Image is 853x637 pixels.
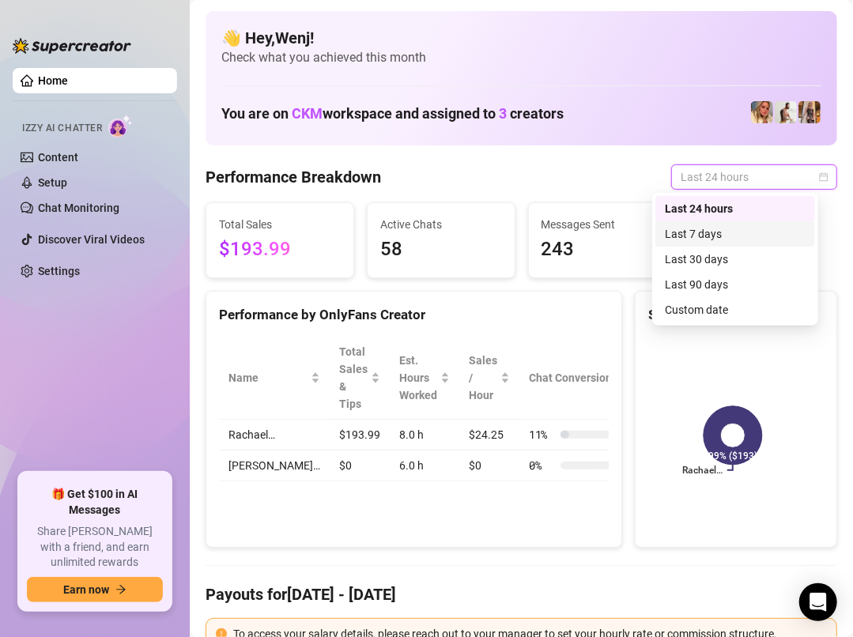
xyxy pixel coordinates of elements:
[219,450,330,481] td: [PERSON_NAME]…
[292,105,323,122] span: CKM
[499,105,507,122] span: 3
[27,487,163,518] span: 🎁 Get $100 in AI Messages
[665,251,806,268] div: Last 30 days
[330,337,390,420] th: Total Sales & Tips
[339,343,368,413] span: Total Sales & Tips
[529,426,554,443] span: 11 %
[665,225,806,243] div: Last 7 days
[655,221,815,247] div: Last 7 days
[206,166,381,188] h4: Performance Breakdown
[380,235,502,265] span: 58
[38,202,119,214] a: Chat Monitoring
[655,297,815,322] div: Custom date
[655,272,815,297] div: Last 90 days
[681,165,828,189] span: Last 24 hours
[27,524,163,571] span: Share [PERSON_NAME] with a friend, and earn unlimited rewards
[682,465,723,476] text: Rachael…
[22,121,102,136] span: Izzy AI Chatter
[399,352,437,404] div: Est. Hours Worked
[542,216,663,233] span: Messages Sent
[330,450,390,481] td: $0
[38,265,80,277] a: Settings
[219,216,341,233] span: Total Sales
[221,49,821,66] span: Check what you achieved this month
[380,216,502,233] span: Active Chats
[219,235,341,265] span: $193.99
[542,235,663,265] span: 243
[115,584,126,595] span: arrow-right
[390,450,459,481] td: 6.0 h
[219,304,609,326] div: Performance by OnlyFans Creator
[529,457,554,474] span: 0 %
[219,420,330,450] td: Rachael…
[108,115,133,138] img: AI Chatter
[655,247,815,272] div: Last 30 days
[38,233,145,246] a: Discover Viral Videos
[751,101,773,123] img: Rachael
[529,369,631,386] span: Chat Conversion
[221,27,821,49] h4: 👋 Hey, Wenj !
[459,450,519,481] td: $0
[775,101,797,123] img: Quinton
[665,276,806,293] div: Last 90 days
[665,301,806,318] div: Custom date
[38,74,68,87] a: Home
[330,420,390,450] td: $193.99
[519,337,653,420] th: Chat Conversion
[206,583,837,605] h4: Payouts for [DATE] - [DATE]
[819,172,828,182] span: calendar
[655,196,815,221] div: Last 24 hours
[219,337,330,420] th: Name
[228,369,308,386] span: Name
[648,304,824,326] div: Sales by OnlyFans Creator
[38,176,67,189] a: Setup
[13,38,131,54] img: logo-BBDzfeDw.svg
[799,583,837,621] div: Open Intercom Messenger
[469,352,497,404] span: Sales / Hour
[221,105,564,122] h1: You are on workspace and assigned to creators
[798,101,821,123] img: Mellanie
[390,420,459,450] td: 8.0 h
[459,420,519,450] td: $24.25
[459,337,519,420] th: Sales / Hour
[665,200,806,217] div: Last 24 hours
[38,151,78,164] a: Content
[27,577,163,602] button: Earn nowarrow-right
[63,583,109,596] span: Earn now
